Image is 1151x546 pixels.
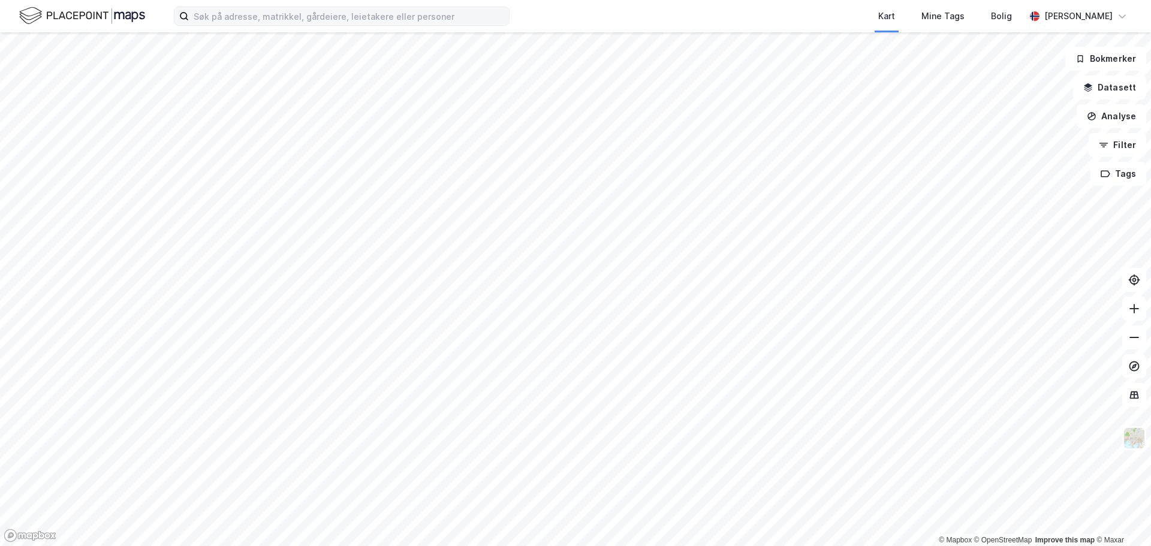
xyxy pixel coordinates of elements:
div: Kart [878,9,895,23]
input: Søk på adresse, matrikkel, gårdeiere, leietakere eller personer [189,7,509,25]
div: [PERSON_NAME] [1044,9,1113,23]
iframe: Chat Widget [1091,488,1151,546]
img: logo.f888ab2527a4732fd821a326f86c7f29.svg [19,5,145,26]
div: Bolig [991,9,1012,23]
div: Mine Tags [921,9,965,23]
